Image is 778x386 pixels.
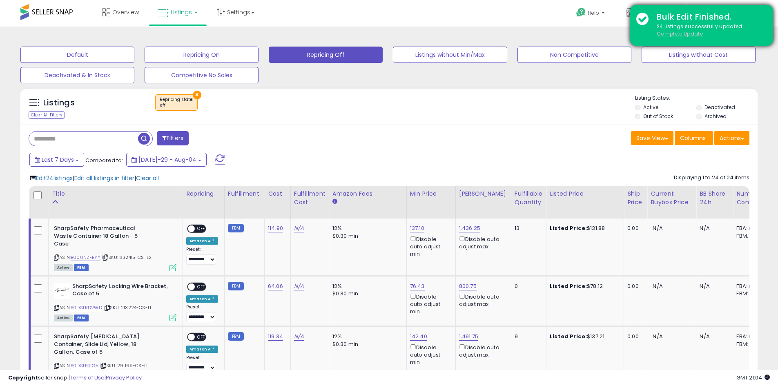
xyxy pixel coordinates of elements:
[704,113,727,120] label: Archived
[736,374,770,382] span: 2025-08-12 21:04 GMT
[102,254,152,261] span: | SKU: 632415-CS-L2
[332,190,403,198] div: Amazon Fees
[736,333,763,340] div: FBA: n/a
[126,153,207,167] button: [DATE]-29 - Aug-04
[653,224,662,232] span: N/A
[268,224,283,232] a: 114.90
[576,7,586,18] i: Get Help
[651,23,767,38] div: 24 listings successfully updated.
[410,190,452,198] div: Min Price
[29,153,84,167] button: Last 7 Days
[332,333,400,340] div: 12%
[550,332,587,340] b: Listed Price:
[228,190,261,198] div: Fulfillment
[550,190,620,198] div: Listed Price
[332,341,400,348] div: $0.30 min
[103,304,151,311] span: | SKU: 213224-CS-L1
[145,47,259,63] button: Repricing On
[459,282,477,290] a: 800.75
[653,282,662,290] span: N/A
[138,156,196,164] span: [DATE]-29 - Aug-04
[410,292,449,316] div: Disable auto adjust min
[700,283,727,290] div: N/A
[459,224,480,232] a: 1,436.25
[631,131,673,145] button: Save View
[8,374,38,382] strong: Copyright
[651,190,693,207] div: Current Buybox Price
[136,174,159,182] span: Clear all
[675,131,713,145] button: Columns
[294,332,304,341] a: N/A
[74,174,134,182] span: Edit all listings in filter
[736,190,766,207] div: Num of Comp.
[627,225,641,232] div: 0.00
[268,332,283,341] a: 119.34
[145,67,259,83] button: Competitive No Sales
[410,234,449,258] div: Disable auto adjust min
[71,304,102,311] a: B0DSLRDVWD
[570,1,613,27] a: Help
[627,283,641,290] div: 0.00
[294,190,325,207] div: Fulfillment Cost
[627,190,644,207] div: Ship Price
[627,333,641,340] div: 0.00
[550,282,587,290] b: Listed Price:
[157,131,189,145] button: Filters
[700,333,727,340] div: N/A
[8,374,142,382] div: seller snap | |
[269,47,383,63] button: Repricing Off
[700,225,727,232] div: N/A
[186,304,218,323] div: Preset:
[268,282,283,290] a: 64.06
[54,264,73,271] span: All listings currently available for purchase on Amazon
[195,225,208,232] span: OFF
[54,225,176,270] div: ASIN:
[704,104,735,111] label: Deactivated
[410,343,449,366] div: Disable auto adjust min
[160,103,193,108] div: off
[54,225,153,250] b: SharpSafety Pharmaceutical Waste Container 18 Gallon - 5 Case
[186,295,218,303] div: Amazon AI *
[195,334,208,341] span: OFF
[42,156,74,164] span: Last 7 Days
[515,190,543,207] div: Fulfillable Quantity
[228,282,244,290] small: FBM
[20,67,134,83] button: Deactivated & In Stock
[186,355,218,373] div: Preset:
[550,224,587,232] b: Listed Price:
[186,346,218,353] div: Amazon AI *
[410,224,424,232] a: 137.10
[653,332,662,340] span: N/A
[410,282,425,290] a: 76.43
[459,190,508,198] div: [PERSON_NAME]
[550,333,617,340] div: $137.21
[657,30,703,37] u: Complete Update
[459,332,478,341] a: 1,491.75
[643,113,673,120] label: Out of Stock
[332,225,400,232] div: 12%
[186,190,221,198] div: Repricing
[736,290,763,297] div: FBM: n/a
[635,94,758,102] p: Listing States:
[643,104,658,111] label: Active
[410,332,427,341] a: 142.40
[550,225,617,232] div: $131.88
[294,224,304,232] a: N/A
[459,234,505,250] div: Disable auto adjust max
[186,237,218,245] div: Amazon AI *
[736,341,763,348] div: FBM: n/a
[515,333,540,340] div: 9
[642,47,756,63] button: Listings without Cost
[54,315,73,321] span: All listings currently available for purchase on Amazon
[332,283,400,290] div: 12%
[700,190,729,207] div: BB Share 24h.
[171,8,192,16] span: Listings
[54,333,153,358] b: SharpSafety [MEDICAL_DATA] Container, Slide Lid, Yellow, 18 Gallon, Case of 5
[54,283,176,321] div: ASIN:
[85,156,123,164] span: Compared to:
[43,97,75,109] h5: Listings
[517,47,631,63] button: Non Competitive
[294,282,304,290] a: N/A
[393,47,507,63] button: Listings without Min/Max
[72,283,172,300] b: SharpSafety Locking Wire Bracket, Case of 5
